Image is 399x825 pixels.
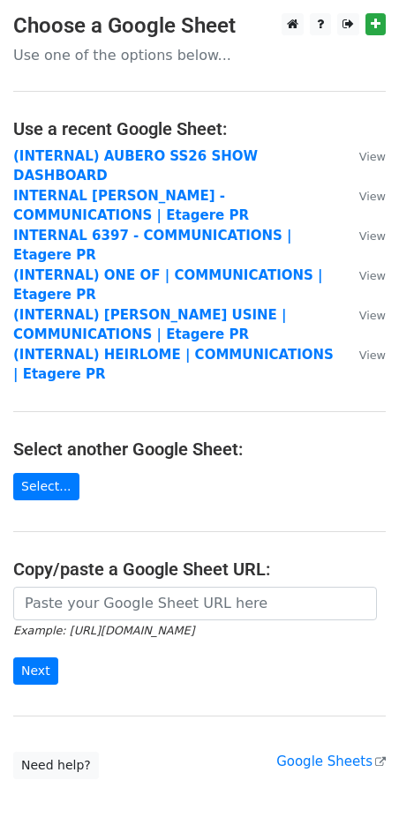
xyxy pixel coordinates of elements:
a: (INTERNAL) ONE OF | COMMUNICATIONS | Etagere PR [13,267,323,304]
small: View [359,269,386,282]
small: View [359,349,386,362]
a: Need help? [13,752,99,779]
a: View [342,148,386,164]
a: (INTERNAL) HEIRLOME | COMMUNICATIONS | Etagere PR [13,347,334,383]
a: View [342,188,386,204]
a: View [342,307,386,323]
a: (INTERNAL) AUBERO SS26 SHOW DASHBOARD [13,148,258,184]
a: Select... [13,473,79,500]
small: Example: [URL][DOMAIN_NAME] [13,624,194,637]
a: View [342,228,386,244]
a: View [342,267,386,283]
input: Next [13,657,58,685]
a: INTERNAL 6397 - COMMUNICATIONS | Etagere PR [13,228,292,264]
small: View [359,309,386,322]
a: INTERNAL [PERSON_NAME] - COMMUNICATIONS | Etagere PR [13,188,249,224]
small: View [359,150,386,163]
small: View [359,190,386,203]
h3: Choose a Google Sheet [13,13,386,39]
p: Use one of the options below... [13,46,386,64]
h4: Copy/paste a Google Sheet URL: [13,559,386,580]
h4: Use a recent Google Sheet: [13,118,386,139]
a: Google Sheets [276,754,386,769]
input: Paste your Google Sheet URL here [13,587,377,620]
h4: Select another Google Sheet: [13,439,386,460]
small: View [359,229,386,243]
a: View [342,347,386,363]
a: (INTERNAL) [PERSON_NAME] USINE | COMMUNICATIONS | Etagere PR [13,307,287,343]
